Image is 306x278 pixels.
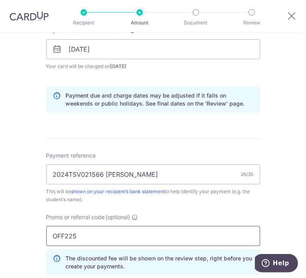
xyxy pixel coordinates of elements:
[106,213,130,221] span: (optional)
[236,19,268,27] p: Review
[46,62,260,70] span: Your card will be charged on
[241,170,254,178] div: 26/35
[46,213,105,221] span: Promo or referral code
[111,63,127,69] span: [DATE]
[46,152,96,160] span: Payment reference
[46,39,260,59] input: DD / MM / YYYY
[68,19,100,27] p: Recipient
[124,19,156,27] p: Amount
[66,92,253,108] p: Payment due and charge dates may be adjusted if it falls on weekends or public holidays. See fina...
[71,188,165,194] a: shown on your recipient’s bank statement
[10,11,49,21] img: CardUp
[66,254,253,270] p: The discounted fee will be shown on the review step, right before you create your payments.
[46,188,260,204] div: This will be to help identify your payment (e.g. the student’s name).
[255,254,298,274] iframe: Opens a widget where you can find more information
[180,19,212,27] p: Document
